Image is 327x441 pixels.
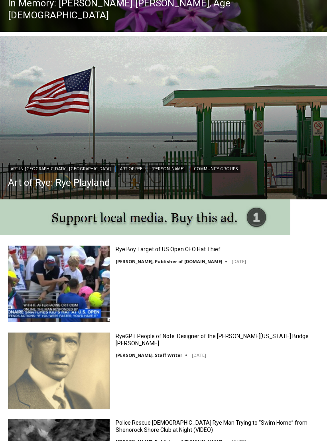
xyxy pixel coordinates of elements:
a: Rye Boy Target of US Open CEO Hat Thief [116,246,221,253]
a: RyeGPT People of Note: Designer of the [PERSON_NAME][US_STATE] Bridge [PERSON_NAME] [116,333,319,347]
img: RyeGPT People of Note: Designer of the George Washington Bridge Othmar Ammann [8,333,110,409]
div: "the precise, almost orchestrated movements of cutting and assembling sushi and [PERSON_NAME] mak... [82,50,117,95]
img: Rye Boy Target of US Open CEO Hat Thief [8,246,110,322]
a: Police Rescue [DEMOGRAPHIC_DATA] Rye Man Trying to “Swim Home” from Shenorock Shore Club at Night... [116,419,319,433]
a: Open Tues. - Sun. [PHONE_NUMBER] [0,80,80,99]
time: [DATE] [232,258,246,264]
div: | | | [8,163,240,173]
a: [PERSON_NAME] [149,165,187,173]
a: [PERSON_NAME], Publisher of [DOMAIN_NAME] [116,258,222,264]
a: Art in [GEOGRAPHIC_DATA], [GEOGRAPHIC_DATA] [8,165,114,173]
a: [PERSON_NAME], Staff Writer [116,352,182,358]
time: [DATE] [192,352,206,358]
a: Art of Rye [117,165,145,173]
a: Art of Rye: Rye Playland [8,177,240,189]
span: Open Tues. - Sun. [PHONE_NUMBER] [2,82,78,112]
a: Community Groups [191,165,240,173]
